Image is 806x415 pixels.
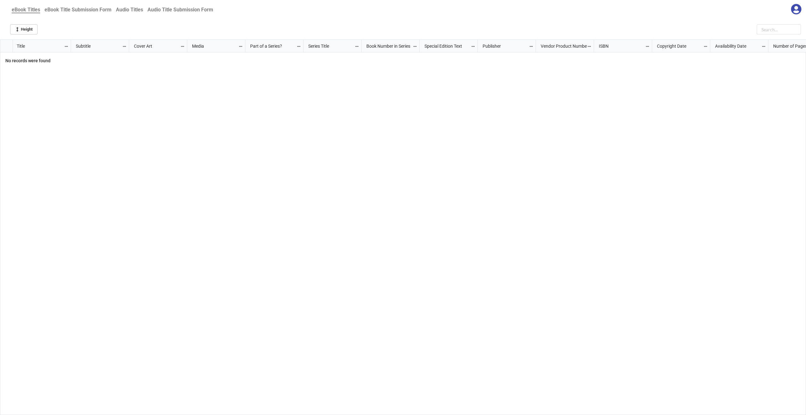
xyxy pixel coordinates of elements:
input: Search... [757,24,801,34]
div: Series Title [304,43,354,50]
div: Special Edition Text [421,43,471,50]
b: eBook Title Submission Form [45,7,111,13]
b: eBook Titles [12,7,40,13]
p: No records were found [0,52,56,69]
a: eBook Title Submission Form [42,3,114,16]
div: ISBN [595,43,645,50]
div: Vendor Product Number [537,43,587,50]
div: grid [0,40,71,52]
a: Audio Titles [114,3,145,16]
a: Height [10,24,38,34]
b: Audio Titles [116,7,143,13]
div: Media [188,43,238,50]
a: eBook Titles [9,3,42,16]
div: Publisher [479,43,529,50]
div: Book Number in Series [363,43,412,50]
div: Part of a Series? [246,43,296,50]
b: Audio Title Submission Form [147,7,213,13]
div: Title [13,43,64,50]
div: Subtitle [72,43,122,50]
div: Availability Date [711,43,761,50]
a: Audio Title Submission Form [145,3,215,16]
div: Cover Art [130,43,180,50]
div: Copyright Date [653,43,703,50]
